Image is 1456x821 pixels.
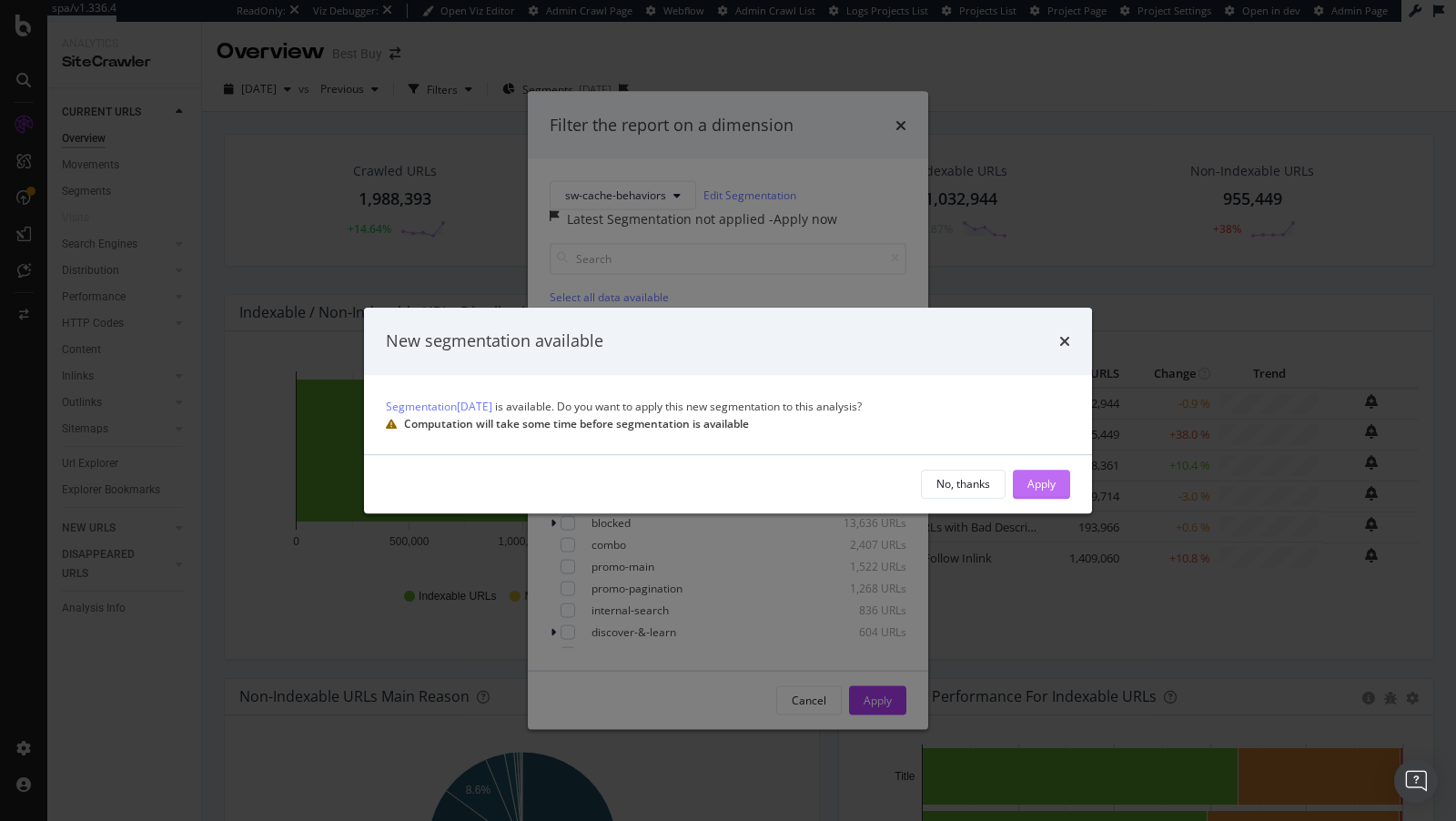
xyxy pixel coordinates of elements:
button: Apply [1013,470,1070,499]
div: No, thanks [936,476,990,492]
div: New segmentation available [386,329,603,353]
div: modal [364,308,1092,513]
a: Segmentation[DATE] [386,397,492,416]
div: is available. Do you want to apply this new segmentation to this analysis? [364,375,1092,454]
div: warning banner [386,416,1070,432]
button: No, thanks [921,470,1006,499]
div: Open Intercom Messenger [1394,759,1438,803]
div: Computation will take some time before segmentation is available [404,416,1070,432]
div: times [1059,329,1070,353]
div: Apply [1027,476,1056,492]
